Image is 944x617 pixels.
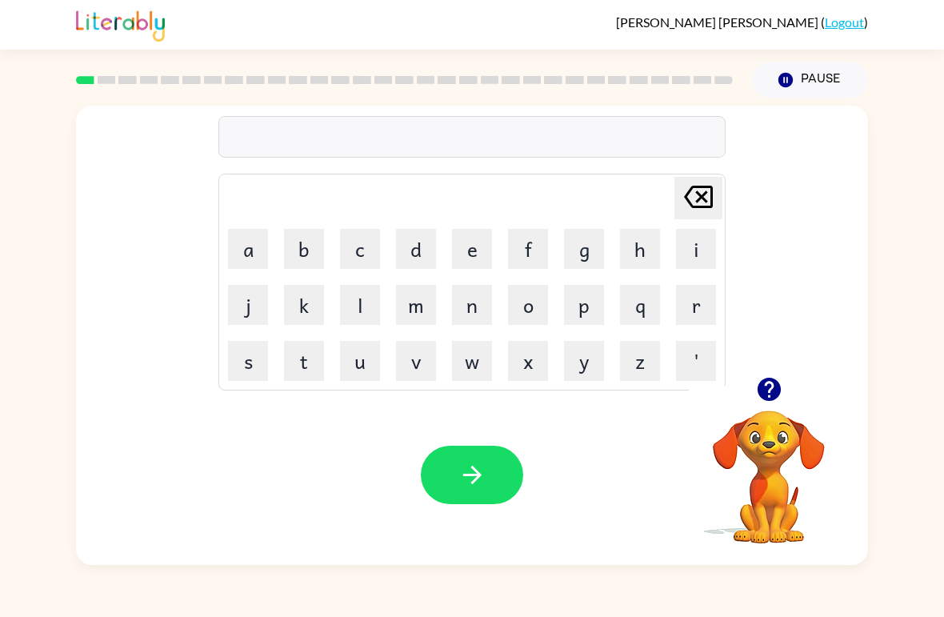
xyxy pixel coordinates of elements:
button: m [396,285,436,325]
video: Your browser must support playing .mp4 files to use Literably. Please try using another browser. [689,386,849,546]
button: q [620,285,660,325]
button: f [508,229,548,269]
button: s [228,341,268,381]
button: Pause [752,62,868,98]
button: k [284,285,324,325]
button: o [508,285,548,325]
button: j [228,285,268,325]
button: h [620,229,660,269]
button: c [340,229,380,269]
button: i [676,229,716,269]
button: e [452,229,492,269]
button: x [508,341,548,381]
img: Literably [76,6,165,42]
button: t [284,341,324,381]
button: p [564,285,604,325]
button: n [452,285,492,325]
button: u [340,341,380,381]
span: [PERSON_NAME] [PERSON_NAME] [616,14,821,30]
a: Logout [825,14,864,30]
button: y [564,341,604,381]
button: v [396,341,436,381]
button: d [396,229,436,269]
button: a [228,229,268,269]
button: g [564,229,604,269]
div: ( ) [616,14,868,30]
button: z [620,341,660,381]
button: w [452,341,492,381]
button: ' [676,341,716,381]
button: b [284,229,324,269]
button: r [676,285,716,325]
button: l [340,285,380,325]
